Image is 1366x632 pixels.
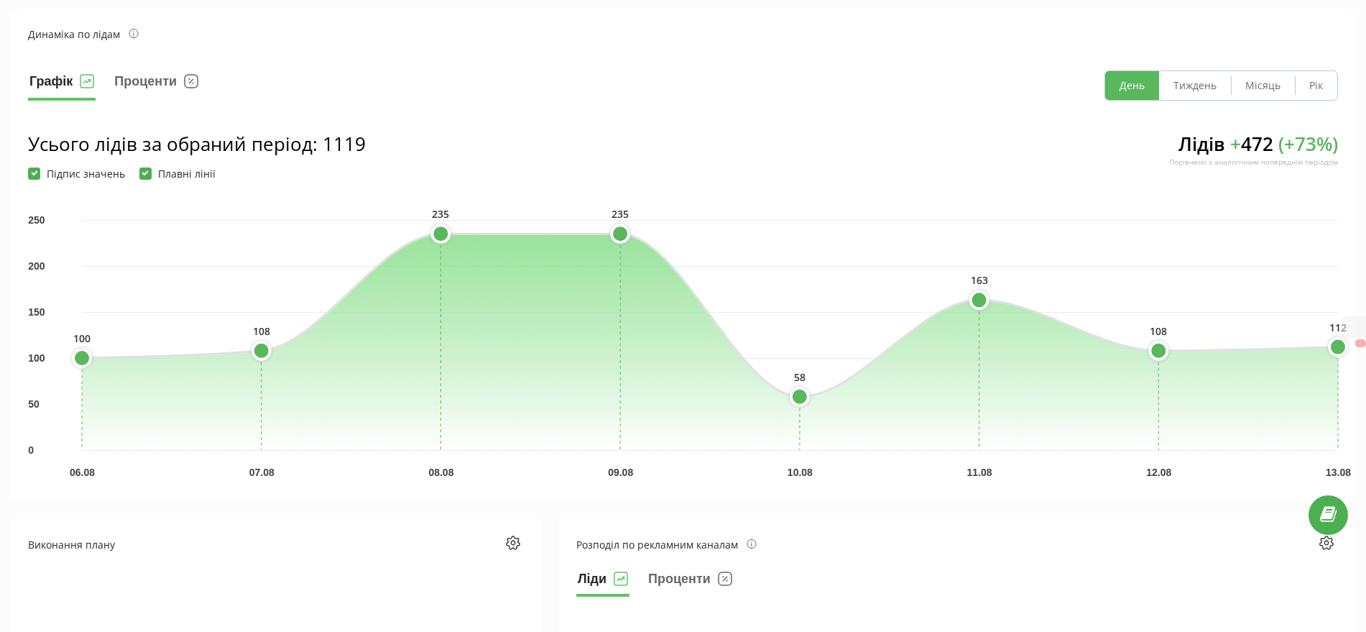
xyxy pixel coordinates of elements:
[70,467,95,478] text: 06.08
[139,168,216,180] label: Плавні лінії
[576,568,629,597] button: Ліди
[1150,324,1167,338] text: 108
[28,352,45,364] text: 100
[28,70,96,101] button: Графік
[1278,131,1338,157] span: ( + 73 %)
[28,260,45,272] text: 200
[28,168,125,180] label: Підпис значень
[1159,71,1231,100] button: Тиждень
[113,70,200,101] button: Проценти
[249,467,274,478] text: 07.08
[1169,157,1338,167] div: Порівняно з аналогічним попереднім періодом
[1329,321,1347,334] text: 112
[28,398,40,410] text: 50
[432,207,449,221] text: 235
[612,207,629,221] text: 235
[28,27,139,42] div: Динаміка по лідам
[428,467,453,478] text: 08.08
[608,467,633,478] text: 09.08
[28,537,115,552] div: Виконання плану
[1326,467,1351,478] text: 13.08
[28,306,45,318] text: 150
[1295,71,1337,100] button: Рік
[1230,131,1241,157] span: +
[1231,71,1295,100] button: Місяць
[1355,339,1366,347] button: X
[794,370,806,384] text: 58
[28,131,366,157] div: Усього лідів за обраний період : 1119
[73,331,91,345] text: 100
[967,467,992,478] text: 11.08
[28,444,34,456] text: 0
[1169,131,1338,180] div: Лідів 472
[28,214,45,226] text: 250
[253,324,270,338] text: 108
[576,537,757,552] div: Розподіл по рекламним каналам
[1146,467,1171,478] text: 12.08
[971,273,988,287] text: 163
[1105,71,1159,100] button: День
[788,467,813,478] text: 10.08
[647,568,734,597] button: Проценти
